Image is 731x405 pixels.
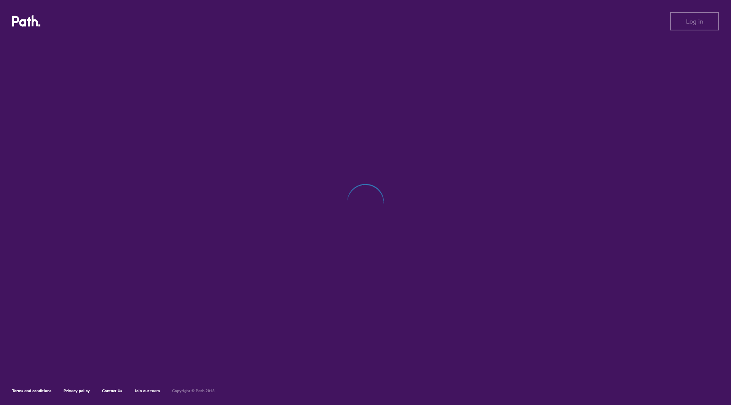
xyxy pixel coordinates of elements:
a: Contact Us [102,388,122,393]
a: Privacy policy [64,388,90,393]
a: Join our team [134,388,160,393]
a: Terms and conditions [12,388,51,393]
button: Log in [670,12,719,30]
span: Log in [686,18,703,25]
h6: Copyright © Path 2018 [172,389,215,393]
